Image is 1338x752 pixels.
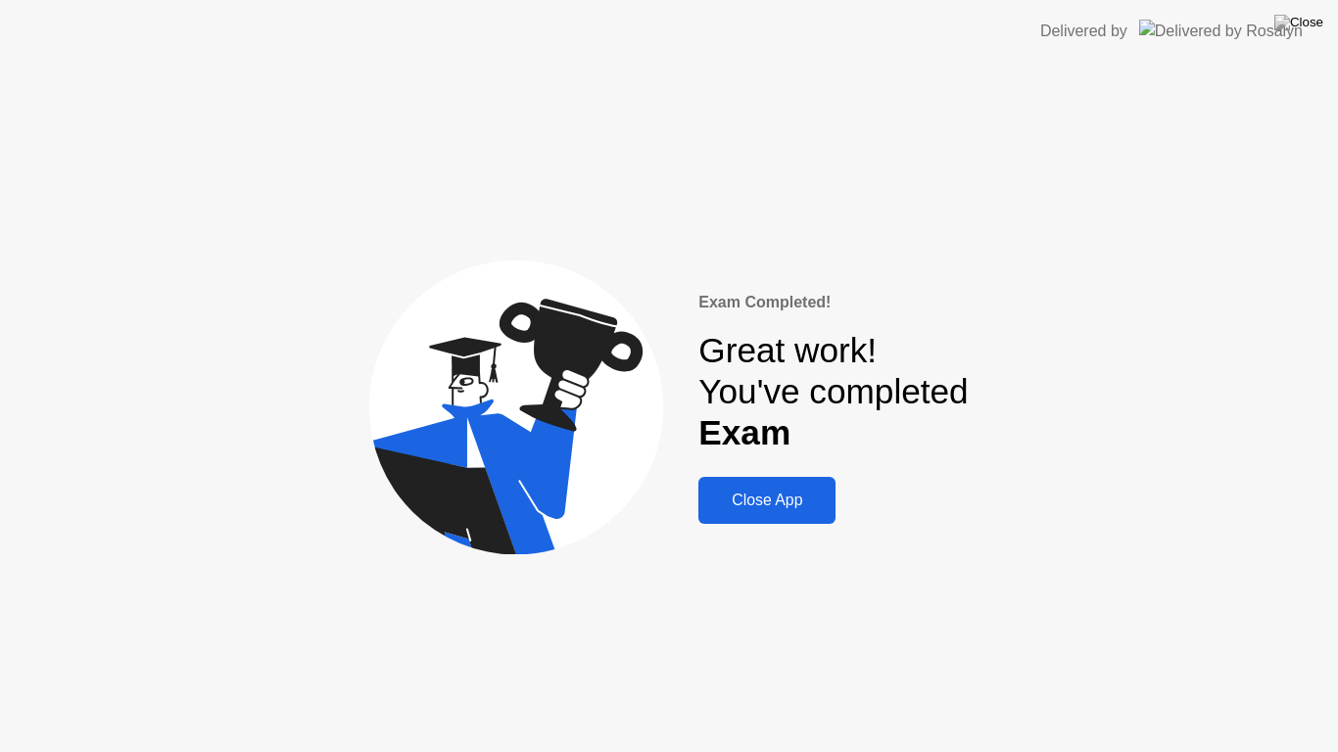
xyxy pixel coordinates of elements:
div: Close App [704,492,830,509]
div: Delivered by [1040,20,1127,43]
div: Exam Completed! [698,291,968,314]
img: Delivered by Rosalyn [1139,20,1303,42]
button: Close App [698,477,836,524]
div: Great work! You've completed [698,330,968,454]
b: Exam [698,413,790,451]
img: Close [1274,15,1323,30]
